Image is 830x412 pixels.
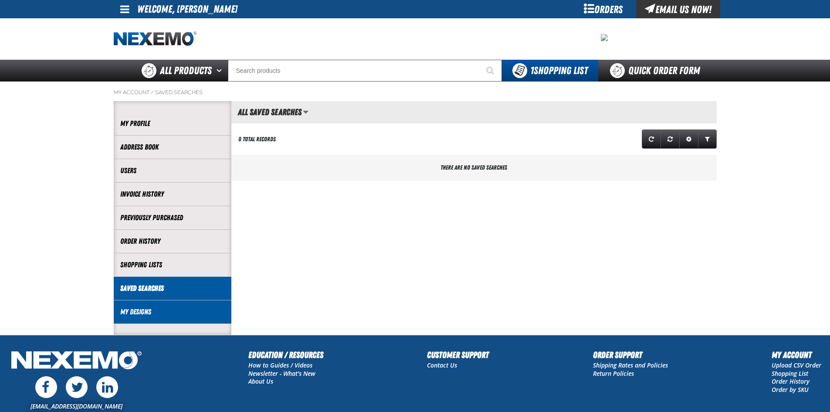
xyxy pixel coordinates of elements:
[151,89,154,96] span: /
[120,189,225,199] a: Invoice History
[661,129,680,149] a: Reset grid action
[502,60,598,82] button: You have 1 Shopping List. Open to view details
[213,60,228,82] button: Open All Products pages
[772,377,810,385] a: Order History
[440,164,507,171] span: There are no saved searches
[120,307,225,317] a: My Designs
[598,60,716,82] a: Quick Order Form
[231,107,302,117] h2: All Saved Searches
[642,129,661,149] a: Refresh grid action
[248,369,315,378] a: Newsletter - What's New
[679,129,698,149] a: Expand or Collapse Grid Settings
[120,260,225,270] a: Shopping Lists
[303,105,308,119] button: Manage grid views. Current view is All Saved Searches
[772,369,808,378] a: Shopping List
[593,348,668,361] h2: Order Support
[120,213,225,223] a: Previously Purchased
[30,402,122,410] a: [EMAIL_ADDRESS][DOMAIN_NAME]
[120,283,225,293] a: Saved Searches
[530,65,534,77] strong: 1
[114,31,196,47] img: Nexemo logo
[427,348,489,361] h2: Customer Support
[155,89,203,96] a: Saved Searches
[530,65,588,77] span: Shopping List
[772,348,821,361] h2: My Account
[120,166,225,176] a: Users
[698,129,717,149] a: Expand or Collapse Grid Filters
[114,31,196,47] a: Home
[593,369,634,378] a: Return Policies
[114,89,149,96] a: My Account
[160,63,212,78] span: All Products
[772,385,809,394] a: Order by SKU
[480,60,502,82] button: Start Searching
[248,377,273,385] a: About Us
[427,361,457,369] a: Contact Us
[238,135,276,143] div: 0 total records
[248,348,323,361] h2: Education / Resources
[114,89,717,96] nav: Breadcrumbs
[9,348,144,374] img: Nexemo Logo
[228,60,502,82] input: Search
[772,361,821,369] a: Upload CSV Order
[593,361,668,369] a: Shipping Rates and Policies
[120,236,225,246] a: Order History
[120,142,225,152] a: Address Book
[601,34,608,41] img: e956f807e9b4a1814541c0aba28e3550.jpeg
[120,119,225,129] a: My Profile
[248,361,312,369] a: How to Guides / Videos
